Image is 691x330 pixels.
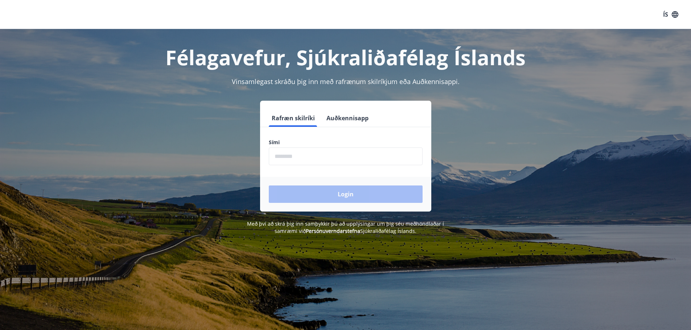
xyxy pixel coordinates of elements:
[232,77,460,86] span: Vinsamlegast skráðu þig inn með rafrænum skilríkjum eða Auðkennisappi.
[659,8,682,21] button: ÍS
[93,43,598,71] h1: Félagavefur, Sjúkraliðafélag Íslands
[247,220,444,234] span: Með því að skrá þig inn samþykkir þú að upplýsingar um þig séu meðhöndlaðar í samræmi við Sjúkral...
[269,109,318,127] button: Rafræn skilríki
[269,139,423,146] label: Sími
[324,109,371,127] button: Auðkennisapp
[306,227,360,234] a: Persónuverndarstefna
